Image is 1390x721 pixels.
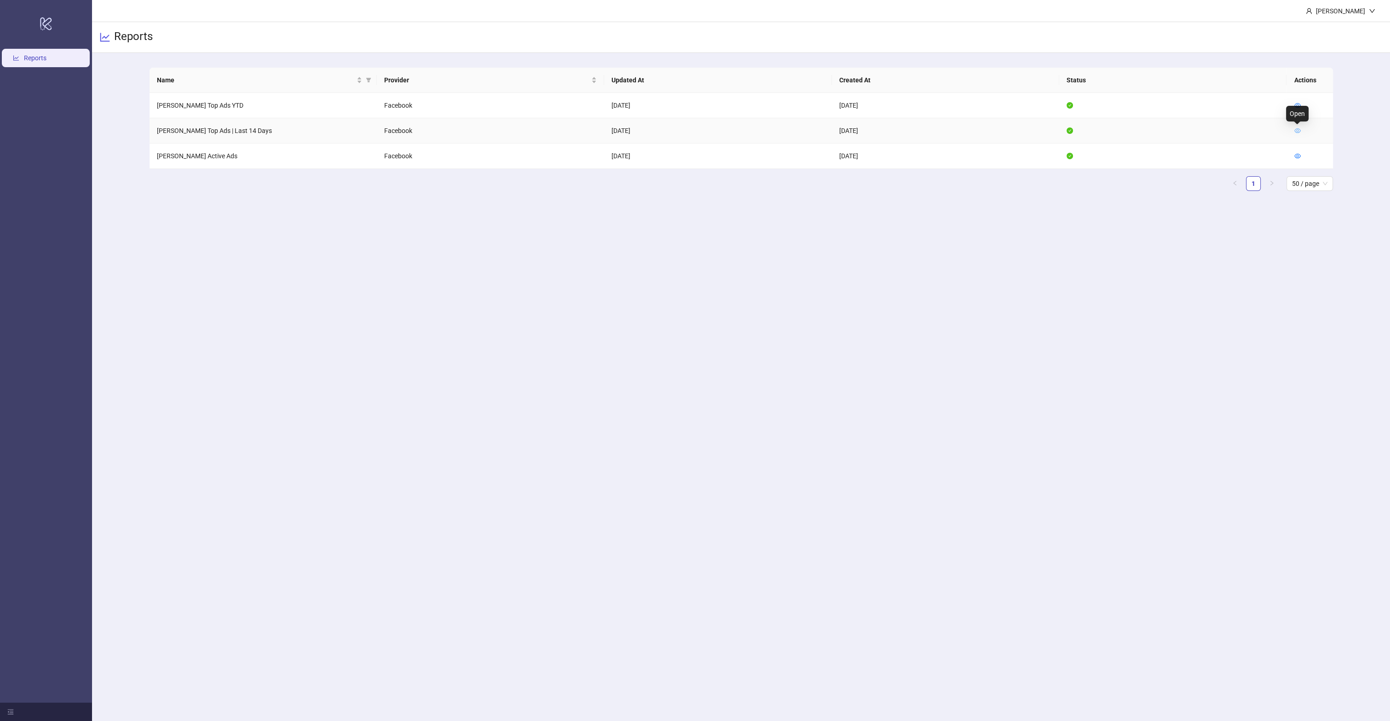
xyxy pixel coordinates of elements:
[832,68,1059,93] th: Created At
[364,73,373,87] span: filter
[24,54,46,62] a: Reports
[1312,6,1369,16] div: [PERSON_NAME]
[1228,176,1242,191] button: left
[150,68,377,93] th: Name
[1306,8,1312,14] span: user
[1269,180,1275,186] span: right
[377,118,604,144] td: Facebook
[1059,68,1286,93] th: Status
[832,93,1059,118] td: [DATE]
[7,709,14,715] span: menu-fold
[1067,127,1073,134] span: check-circle
[832,118,1059,144] td: [DATE]
[1232,180,1238,186] span: left
[150,93,377,118] td: [PERSON_NAME] Top Ads YTD
[1286,106,1309,121] div: Open
[377,144,604,169] td: Facebook
[1286,176,1333,191] div: Page Size
[1246,176,1261,191] li: 1
[1294,127,1301,134] a: eye
[384,75,589,85] span: Provider
[377,93,604,118] td: Facebook
[1292,177,1327,190] span: 50 / page
[1294,102,1301,109] a: eye
[1067,102,1073,109] span: check-circle
[1246,177,1260,190] a: 1
[114,29,153,45] h3: Reports
[99,32,110,43] span: line-chart
[1286,68,1332,93] th: Actions
[150,144,377,169] td: [PERSON_NAME] Active Ads
[1369,8,1375,14] span: down
[604,144,831,169] td: [DATE]
[150,118,377,144] td: [PERSON_NAME] Top Ads | Last 14 Days
[1264,176,1279,191] button: right
[377,68,604,93] th: Provider
[157,75,355,85] span: Name
[1264,176,1279,191] li: Next Page
[832,144,1059,169] td: [DATE]
[604,93,831,118] td: [DATE]
[1294,152,1301,160] a: eye
[604,68,831,93] th: Updated At
[1067,153,1073,159] span: check-circle
[1294,153,1301,159] span: eye
[366,77,371,83] span: filter
[1228,176,1242,191] li: Previous Page
[604,118,831,144] td: [DATE]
